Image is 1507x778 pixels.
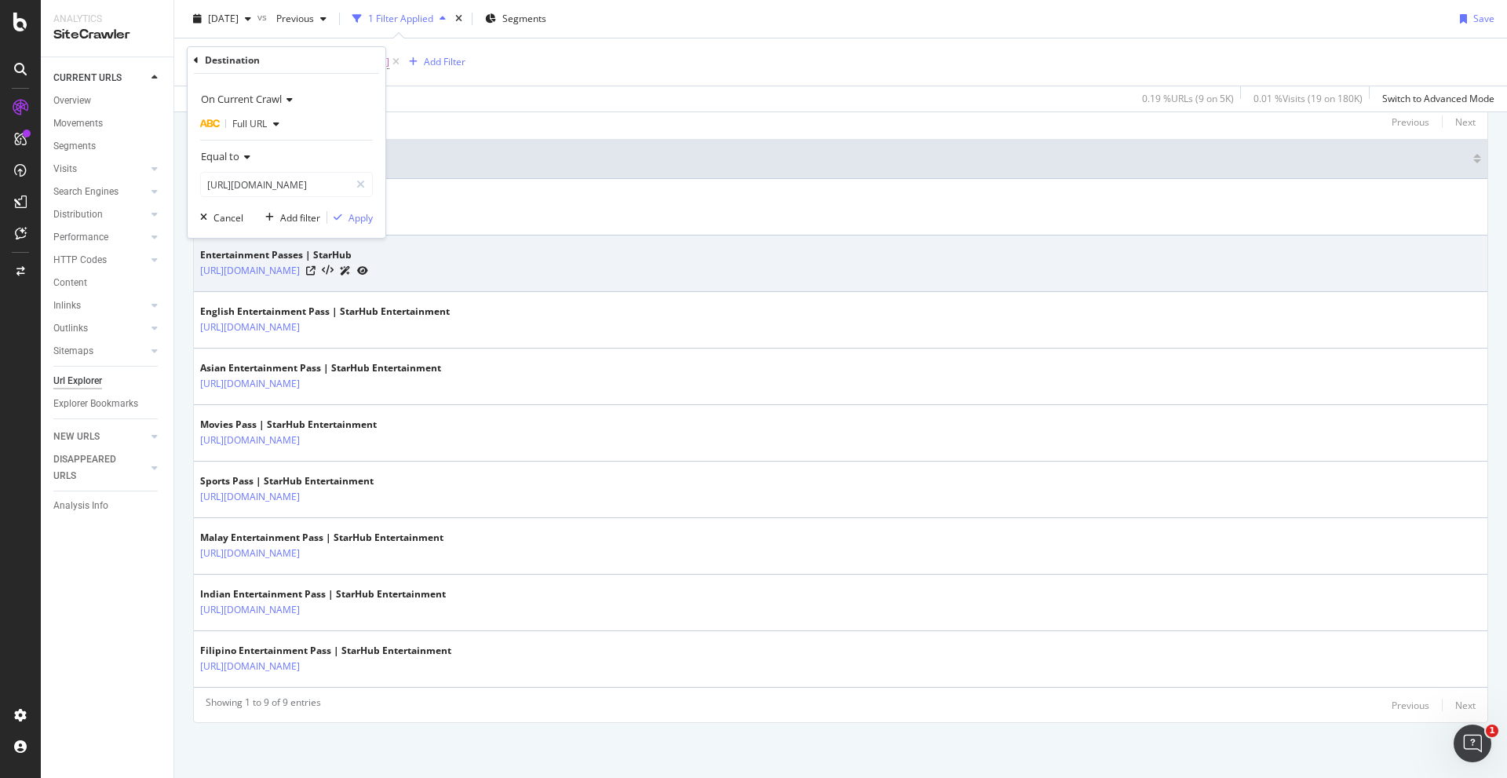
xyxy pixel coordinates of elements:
span: Home [35,529,70,540]
span: Messages [130,529,184,540]
a: Inlinks [53,298,147,314]
a: Visit Online Page [306,266,316,276]
div: Switch to Advanced Mode [1382,92,1494,105]
button: Save [1454,6,1494,31]
a: Visits [53,161,147,177]
div: Profile image for Customer SupportIs that what you were looking for?Customer Support•[DATE] [16,235,297,293]
div: Filtering Log Data [23,443,291,472]
div: Outlinks [53,320,88,337]
a: [URL][DOMAIN_NAME] [200,376,300,392]
button: Help [210,490,314,553]
a: HTTP Codes [53,252,147,268]
a: [URL][DOMAIN_NAME] [200,433,300,448]
button: Add filter [259,210,320,225]
a: Distribution [53,206,147,223]
div: • [DATE] [173,264,217,280]
div: Indian Entertainment Pass | StarHub Entertainment [200,587,446,601]
div: Asian Entertainment Pass | StarHub Entertainment [200,361,441,375]
button: Next [1455,696,1476,714]
div: 0.01 % Visits ( 19 on 180K ) [1253,92,1363,105]
a: Sitemaps [53,343,147,360]
div: DISAPPEARED URLS [53,451,133,484]
div: Configuring Push to Bing [32,478,263,495]
div: Ask a questionAI Agent and team can help [16,301,298,361]
div: Inlinks [53,298,81,314]
a: [URL][DOMAIN_NAME] [200,659,300,674]
div: Overview [53,93,91,109]
a: Search Engines [53,184,147,200]
img: Profile image for Jessica [228,25,259,57]
div: Analytics [53,13,161,26]
p: How can we help? [31,165,283,192]
button: Previous [270,6,333,31]
div: Analysis Info [53,498,108,514]
div: Customer Support [70,264,170,280]
div: Add filter [280,211,320,225]
button: Next [1455,112,1476,131]
div: Filtering Log Data [32,449,263,466]
div: Movements [53,115,103,132]
div: Url Explorer [53,373,102,389]
div: Recent message [32,225,282,241]
button: Full URL [200,111,286,137]
a: Url Explorer [53,373,162,389]
span: Equal to [201,149,239,163]
span: On Current Crawl [201,92,282,106]
div: Previous [1392,115,1429,129]
a: Performance [53,229,147,246]
div: Ask a question [32,315,263,331]
div: NEW URLS [53,429,100,445]
button: Segments [479,6,553,31]
div: 0.19 % URLs ( 9 on 5K ) [1142,92,1234,105]
div: Entertainment Passes | StarHub [200,248,368,262]
button: Messages [104,490,209,553]
a: DISAPPEARED URLS [53,451,147,484]
div: Previous [1392,699,1429,712]
button: Search for help [23,376,291,407]
div: Distribution [53,206,103,223]
a: [URL][DOMAIN_NAME] [200,263,300,279]
button: View HTML Source [322,265,334,276]
button: 1 Filter Applied [346,6,452,31]
a: NEW URLS [53,429,147,445]
div: Movies Pass | StarHub Entertainment [200,418,377,432]
div: Filipino Entertainment Pass | StarHub Entertainment [200,644,451,658]
span: 1 [1486,725,1498,737]
div: 1 Filter Applied [368,12,433,25]
a: Segments [53,138,162,155]
span: Full URL [232,117,267,130]
span: Search for help [32,384,127,400]
div: SmartIndex Overview [23,414,291,443]
div: Search Engines [53,184,119,200]
div: Cancel [213,211,243,225]
div: Close [270,25,298,53]
span: vs [257,10,270,24]
img: logo [31,30,105,55]
a: [URL][DOMAIN_NAME] [200,602,300,618]
div: HTTP Codes [53,252,107,268]
iframe: Intercom live chat [1454,725,1491,762]
button: [DATE] [187,6,257,31]
div: Sports Pass | StarHub Entertainment [200,474,374,488]
div: Malay Entertainment Pass | StarHub Entertainment [200,531,443,545]
a: Overview [53,93,162,109]
div: Next [1455,115,1476,129]
div: Content [53,275,87,291]
div: Segments [53,138,96,155]
div: times [452,11,465,27]
img: Profile image for Meghan [168,25,199,57]
div: Performance [53,229,108,246]
a: Outlinks [53,320,147,337]
div: Showing 1 to 9 of 9 entries [206,696,321,714]
img: Profile image for Customer Support [32,248,64,279]
span: URL Card [200,152,1469,166]
span: 2025 Oct. 12th [208,12,239,25]
button: Previous [1392,696,1429,714]
p: Hello [PERSON_NAME]. [31,111,283,165]
span: Segments [502,12,546,25]
div: SmartIndex Overview [32,420,263,436]
a: AI Url Details [340,262,351,279]
a: Explorer Bookmarks [53,396,162,412]
img: Profile image for Renaud [198,25,229,57]
button: Add Filter [403,53,465,71]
